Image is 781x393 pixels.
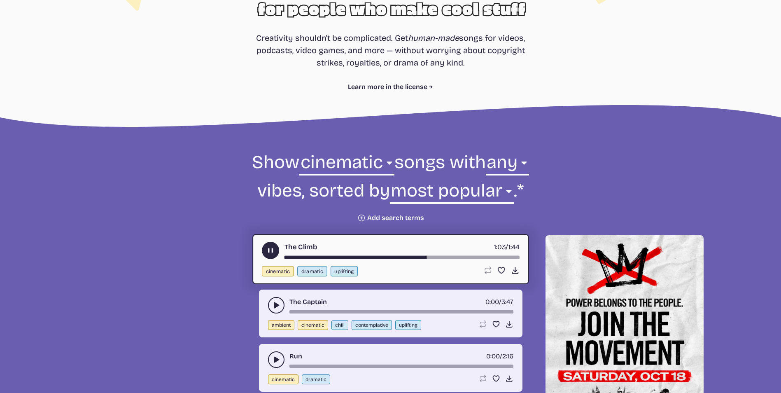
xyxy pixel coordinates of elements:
select: vibe [486,150,529,179]
a: The Climb [284,242,317,252]
p: Creativity shouldn't be complicated. Get songs for videos, podcasts, video games, and more — with... [256,32,525,69]
button: uplifting [395,320,421,330]
button: play-pause toggle [268,351,284,368]
div: / [485,297,513,307]
form: Show songs with vibes, sorted by . [167,150,615,222]
button: Loop [483,266,492,275]
div: / [486,351,513,361]
button: chill [331,320,348,330]
a: The Captain [289,297,327,307]
button: contemplative [352,320,392,330]
span: timer [494,243,505,251]
button: Favorite [492,320,500,328]
button: play-pause toggle [262,242,279,259]
button: dramatic [302,374,330,384]
button: Loop [479,320,487,328]
a: Run [289,351,302,361]
select: sorting [390,179,514,207]
button: Add search terms [357,214,424,222]
button: Loop [479,374,487,383]
a: Learn more in the license [348,82,433,92]
div: song-time-bar [289,365,513,368]
button: play-pause toggle [268,297,284,313]
span: timer [486,352,500,360]
span: 1:44 [508,243,519,251]
button: cinematic [268,374,298,384]
button: cinematic [262,266,294,276]
div: song-time-bar [284,256,519,259]
div: / [494,242,519,252]
button: cinematic [298,320,328,330]
button: Favorite [492,374,500,383]
button: uplifting [331,266,358,276]
button: ambient [268,320,294,330]
span: 3:47 [501,298,513,306]
button: dramatic [297,266,327,276]
span: 2:16 [502,352,513,360]
button: Favorite [497,266,506,275]
span: timer [485,298,499,306]
div: song-time-bar [289,310,513,313]
i: human-made [408,33,459,43]
select: genre [299,150,394,179]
